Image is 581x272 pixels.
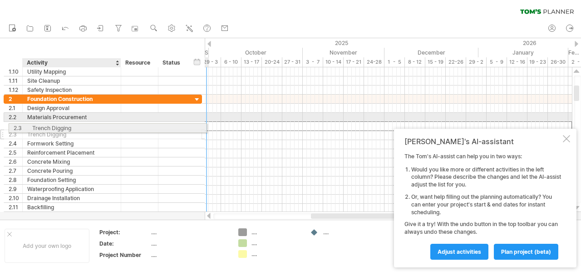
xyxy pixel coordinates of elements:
[241,57,262,67] div: 13 - 17
[27,194,116,202] div: Drainage Installation
[9,203,22,212] div: 2.11
[27,139,116,148] div: Formwork Setting
[411,193,561,216] li: Or, want help filling out the planning automatically? You can enter your project's start & end da...
[251,228,301,236] div: ....
[430,244,488,260] a: Adjust activities
[9,148,22,157] div: 2.5
[466,57,487,67] div: 29 - 2
[9,76,22,85] div: 1.11
[27,95,116,103] div: Foundation Construction
[405,57,425,67] div: 8 - 12
[151,228,227,236] div: ....
[27,130,116,139] div: Trench Digging
[9,157,22,166] div: 2.6
[27,113,116,121] div: Materials Procurement
[9,194,22,202] div: 2.10
[27,185,116,193] div: Waterproofing Application
[151,251,227,259] div: ....
[27,203,116,212] div: Backfilling
[384,48,478,57] div: December 2025
[27,166,116,175] div: Concrete Pouring
[404,153,561,259] div: The Tom's AI-assist can help you in two ways: Give it a try! With the undo button in the top tool...
[9,166,22,175] div: 2.7
[27,58,116,67] div: Activity
[201,57,221,67] div: 29 - 3
[125,58,153,67] div: Resource
[9,176,22,184] div: 2.8
[404,137,561,146] div: [PERSON_NAME]'s AI-assistant
[9,104,22,112] div: 2.1
[9,185,22,193] div: 2.9
[9,113,22,121] div: 2.2
[9,86,22,94] div: 1.12
[501,248,551,255] span: plan project (beta)
[384,57,405,67] div: 1 - 5
[5,229,89,263] div: Add your own logo
[262,57,282,67] div: 20-24
[221,57,241,67] div: 6 - 10
[446,57,466,67] div: 22-26
[9,67,22,76] div: 1.10
[209,48,303,57] div: October 2025
[487,57,507,67] div: 5 - 9
[478,48,568,57] div: January 2026
[162,58,182,67] div: Status
[151,240,227,247] div: ....
[27,176,116,184] div: Foundation Setting
[27,148,116,157] div: Reinforcement Placement
[282,57,303,67] div: 27 - 31
[27,67,116,76] div: Utility Mapping
[438,248,481,255] span: Adjust activities
[251,239,301,247] div: ....
[411,166,561,189] li: Would you like more or different activities in the left column? Please describe the changes and l...
[425,57,446,67] div: 15 - 19
[303,48,384,57] div: November 2025
[323,57,344,67] div: 10 - 14
[9,95,22,103] div: 2
[99,228,149,236] div: Project:
[251,250,301,258] div: ....
[9,130,22,139] div: 2.3
[27,86,116,94] div: Safety Inspection
[99,240,149,247] div: Date:
[364,57,384,67] div: 24-28
[494,244,558,260] a: plan project (beta)
[9,139,22,148] div: 2.4
[99,251,149,259] div: Project Number
[27,76,116,85] div: Site Cleanup
[27,104,116,112] div: Design Approval
[548,57,568,67] div: 26-30
[303,57,323,67] div: 3 - 7
[27,157,116,166] div: Concrete Mixing
[344,57,364,67] div: 17 - 21
[507,57,527,67] div: 12 - 16
[527,57,548,67] div: 19 - 23
[323,228,373,236] div: ....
